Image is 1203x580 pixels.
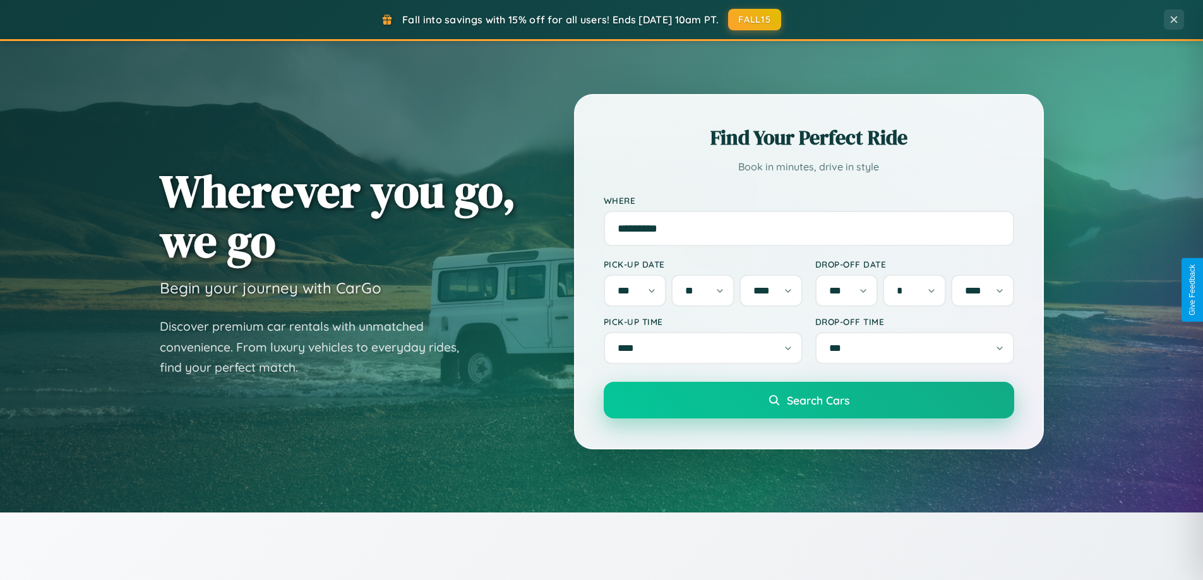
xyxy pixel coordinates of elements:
span: Fall into savings with 15% off for all users! Ends [DATE] 10am PT. [402,13,719,26]
label: Drop-off Time [815,316,1014,327]
p: Book in minutes, drive in style [604,158,1014,176]
p: Discover premium car rentals with unmatched convenience. From luxury vehicles to everyday rides, ... [160,316,476,378]
label: Drop-off Date [815,259,1014,269]
button: FALL15 [728,9,781,30]
h1: Wherever you go, we go [160,166,516,266]
h2: Find Your Perfect Ride [604,124,1014,151]
button: Search Cars [604,382,1014,418]
label: Pick-up Date [604,259,803,269]
span: Search Cars [787,393,849,407]
div: Give Feedback [1188,264,1197,316]
label: Where [604,195,1014,206]
h3: Begin your journey with CarGo [160,278,381,297]
label: Pick-up Time [604,316,803,327]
